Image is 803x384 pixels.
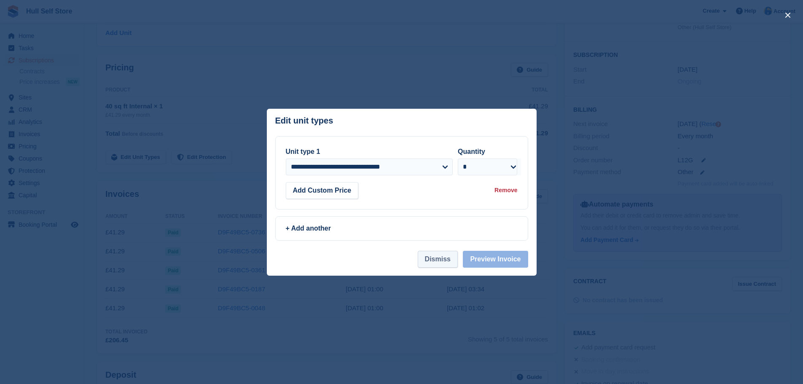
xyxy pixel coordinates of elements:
a: + Add another [275,216,528,241]
button: Add Custom Price [286,182,359,199]
button: close [781,8,795,22]
div: + Add another [286,223,518,234]
div: Remove [494,186,517,195]
button: Preview Invoice [463,251,528,268]
p: Edit unit types [275,116,333,126]
label: Quantity [458,148,485,155]
label: Unit type 1 [286,148,320,155]
button: Dismiss [418,251,458,268]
